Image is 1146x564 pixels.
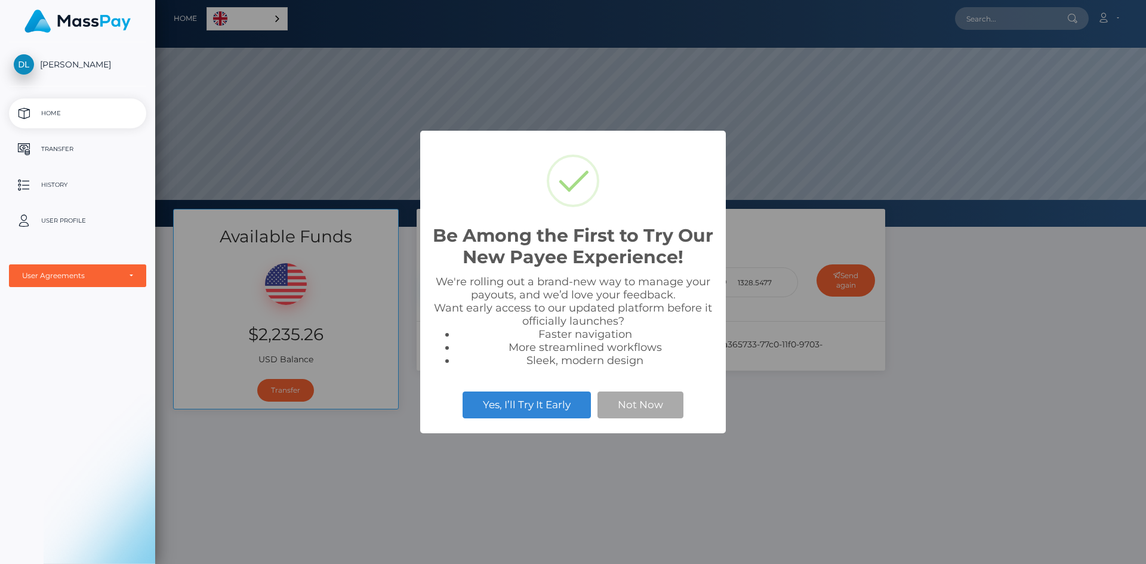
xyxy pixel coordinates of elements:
li: Faster navigation [456,328,714,341]
img: MassPay [24,10,131,33]
div: User Agreements [22,271,120,281]
li: Sleek, modern design [456,354,714,367]
li: More streamlined workflows [456,341,714,354]
button: Not Now [597,392,683,418]
p: User Profile [14,212,141,230]
p: Home [14,104,141,122]
span: [PERSON_NAME] [9,59,146,70]
button: User Agreements [9,264,146,287]
button: Yes, I’ll Try It Early [463,392,591,418]
h2: Be Among the First to Try Our New Payee Experience! [432,225,714,268]
p: Transfer [14,140,141,158]
p: History [14,176,141,194]
div: We're rolling out a brand-new way to manage your payouts, and we’d love your feedback. Want early... [432,275,714,367]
